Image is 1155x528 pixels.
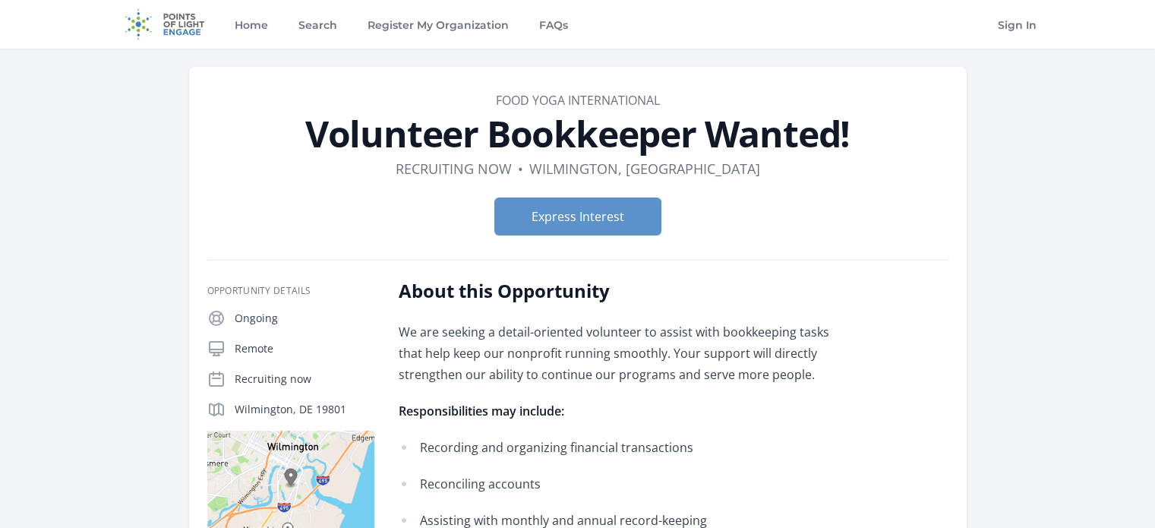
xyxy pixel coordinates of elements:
h3: Opportunity Details [207,285,374,297]
dd: Wilmington, [GEOGRAPHIC_DATA] [529,158,760,179]
p: Ongoing [235,311,374,326]
strong: Responsibilities may include: [399,403,564,419]
a: Food Yoga International [496,92,660,109]
p: Recording and organizing financial transactions [420,437,843,458]
dd: Recruiting now [396,158,512,179]
button: Express Interest [494,198,661,236]
h2: About this Opportunity [399,279,843,303]
div: • [518,158,523,179]
p: We are seeking a detail-oriented volunteer to assist with bookkeeping tasks that help keep our no... [399,321,843,385]
p: Reconciling accounts [420,473,843,495]
p: Remote [235,341,374,356]
h1: Volunteer Bookkeeper Wanted! [207,115,948,152]
p: Recruiting now [235,371,374,387]
p: Wilmington, DE 19801 [235,402,374,417]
